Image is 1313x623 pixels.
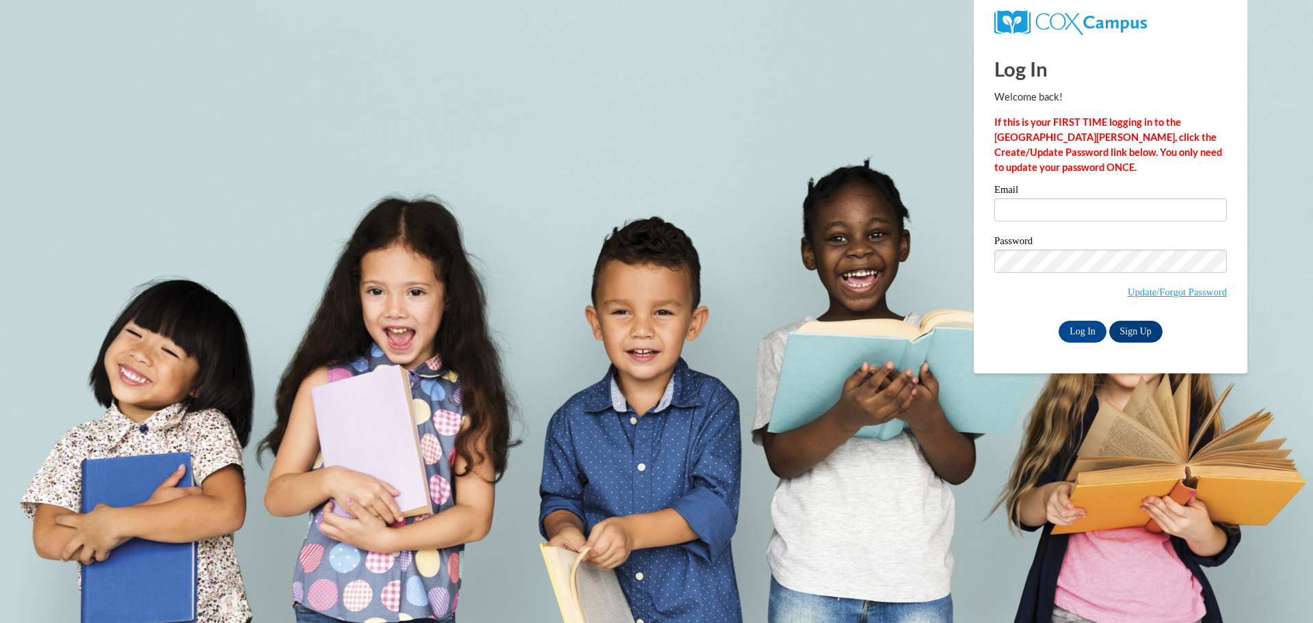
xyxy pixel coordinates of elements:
img: COX Campus [994,10,1147,35]
input: Log In [1059,321,1106,343]
a: Sign Up [1109,321,1163,343]
label: Password [994,236,1227,250]
h1: Log In [994,55,1227,83]
strong: If this is your FIRST TIME logging in to the [GEOGRAPHIC_DATA][PERSON_NAME], click the Create/Upd... [994,116,1222,173]
a: Update/Forgot Password [1128,287,1227,297]
p: Welcome back! [994,90,1227,105]
a: COX Campus [994,16,1147,27]
label: Email [994,185,1227,198]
